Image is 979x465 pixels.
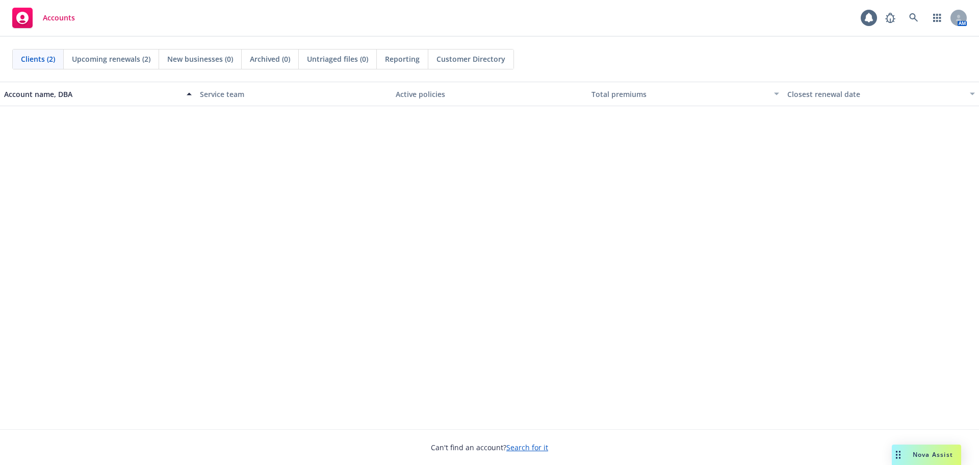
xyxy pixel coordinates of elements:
[250,54,290,64] span: Archived (0)
[892,445,905,465] div: Drag to move
[436,54,505,64] span: Customer Directory
[506,443,548,452] a: Search for it
[385,54,420,64] span: Reporting
[396,89,583,100] div: Active policies
[72,54,150,64] span: Upcoming renewals (2)
[167,54,233,64] span: New businesses (0)
[431,442,548,453] span: Can't find an account?
[43,14,75,22] span: Accounts
[196,82,392,106] button: Service team
[392,82,587,106] button: Active policies
[892,445,961,465] button: Nova Assist
[880,8,900,28] a: Report a Bug
[787,89,964,100] div: Closest renewal date
[200,89,388,100] div: Service team
[913,450,953,459] span: Nova Assist
[8,4,79,32] a: Accounts
[21,54,55,64] span: Clients (2)
[591,89,768,100] div: Total premiums
[587,82,783,106] button: Total premiums
[307,54,368,64] span: Untriaged files (0)
[783,82,979,106] button: Closest renewal date
[904,8,924,28] a: Search
[927,8,947,28] a: Switch app
[4,89,181,100] div: Account name, DBA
